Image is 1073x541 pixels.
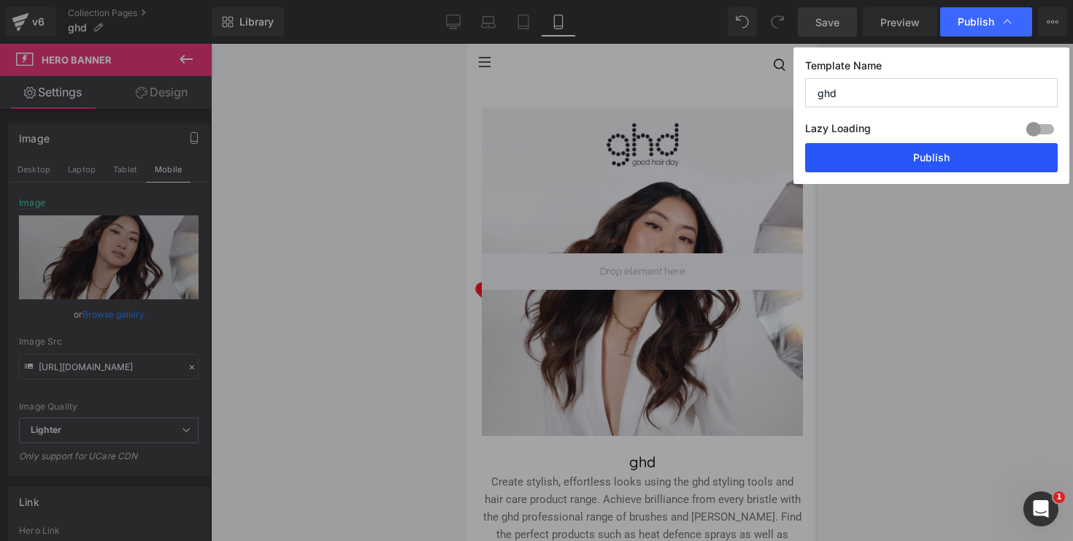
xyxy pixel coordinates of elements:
span: Publish [958,15,994,28]
button: Publish [805,143,1058,172]
label: Lazy Loading [805,119,871,143]
span: 1 [1053,491,1065,503]
p: Create stylish, effortless looks using the ghd styling tools and hair care product range. Achieve... [15,429,336,534]
label: Template Name [805,59,1058,78]
iframe: Intercom live chat [1023,491,1058,526]
h1: ghd [15,407,336,429]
